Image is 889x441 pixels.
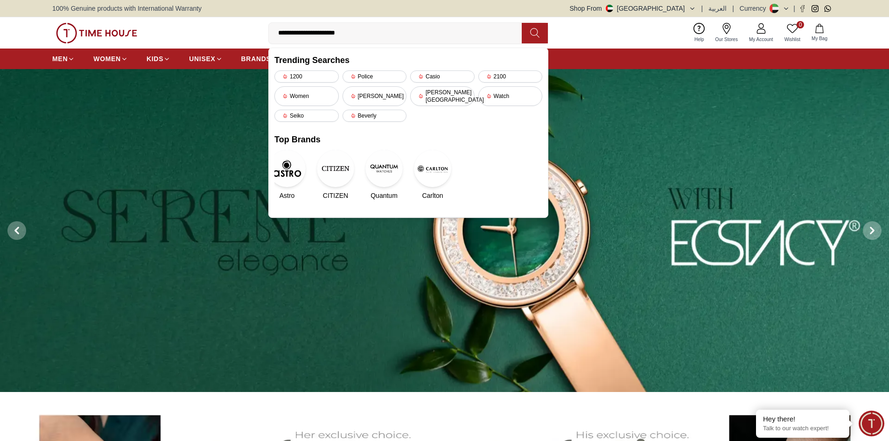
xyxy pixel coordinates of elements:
[274,54,542,67] h2: Trending Searches
[422,191,443,200] span: Carlton
[740,4,770,13] div: Currency
[745,36,777,43] span: My Account
[732,4,734,13] span: |
[274,70,339,83] div: 1200
[806,22,833,44] button: My Bag
[274,110,339,122] div: Seiko
[268,150,306,187] img: Astro
[859,411,884,436] div: Chat Widget
[779,21,806,45] a: 0Wishlist
[93,50,128,67] a: WOMEN
[280,191,295,200] span: Astro
[763,414,842,424] div: Hey there!
[56,23,137,43] img: ...
[371,150,397,200] a: QuantumQuantum
[799,5,806,12] a: Facebook
[570,4,696,13] button: Shop From[GEOGRAPHIC_DATA]
[189,50,222,67] a: UNISEX
[343,86,407,106] div: [PERSON_NAME]
[420,150,445,200] a: CarltonCarlton
[365,150,403,187] img: Quantum
[410,70,475,83] div: Casio
[824,5,831,12] a: Whatsapp
[274,133,542,146] h2: Top Brands
[812,5,819,12] a: Instagram
[701,4,703,13] span: |
[147,50,170,67] a: KIDS
[808,35,831,42] span: My Bag
[52,4,202,13] span: 100% Genuine products with International Warranty
[478,70,543,83] div: 2100
[691,36,708,43] span: Help
[343,110,407,122] div: Beverly
[797,21,804,28] span: 0
[708,4,727,13] button: العربية
[793,4,795,13] span: |
[710,21,743,45] a: Our Stores
[323,150,348,200] a: CITIZENCITIZEN
[371,191,398,200] span: Quantum
[241,50,271,67] a: BRANDS
[763,425,842,433] p: Talk to our watch expert!
[147,54,163,63] span: KIDS
[343,70,407,83] div: Police
[410,86,475,106] div: [PERSON_NAME][GEOGRAPHIC_DATA]
[689,21,710,45] a: Help
[478,86,543,106] div: Watch
[781,36,804,43] span: Wishlist
[414,150,451,187] img: Carlton
[274,86,339,106] div: Women
[606,5,613,12] img: United Arab Emirates
[323,191,348,200] span: CITIZEN
[189,54,215,63] span: UNISEX
[93,54,121,63] span: WOMEN
[274,150,300,200] a: AstroAstro
[317,150,354,187] img: CITIZEN
[712,36,742,43] span: Our Stores
[52,54,68,63] span: MEN
[241,54,271,63] span: BRANDS
[52,50,75,67] a: MEN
